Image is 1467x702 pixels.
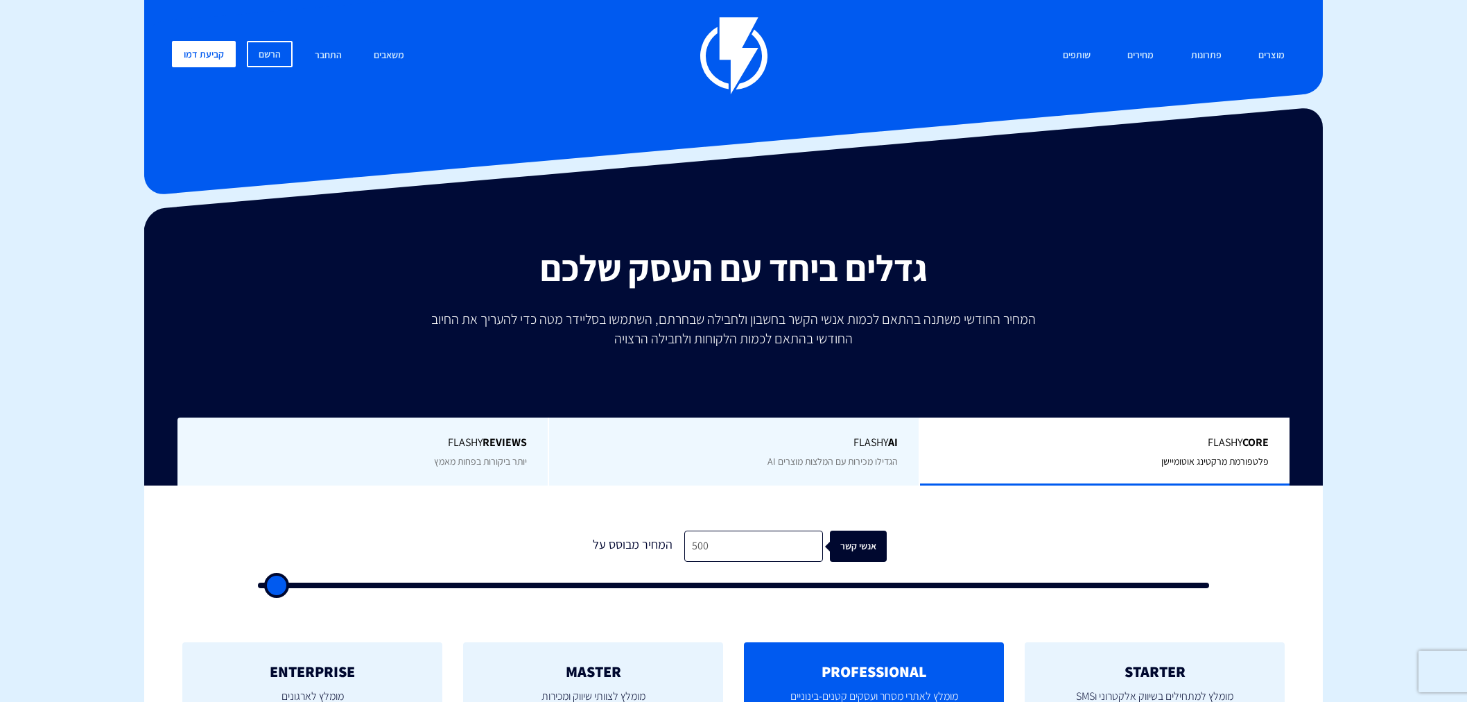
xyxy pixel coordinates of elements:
span: הגדילו מכירות עם המלצות מוצרים AI [767,455,898,468]
h2: PROFESSIONAL [765,663,983,680]
a: מחירים [1117,41,1164,71]
span: Flashy [198,435,527,451]
span: יותר ביקורות בפחות מאמץ [434,455,527,468]
div: אנשי קשר [838,531,895,562]
a: שותפים [1052,41,1101,71]
div: המחיר מבוסס על [580,531,684,562]
h2: STARTER [1045,663,1264,680]
h2: ENTERPRISE [203,663,422,680]
a: הרשם [247,41,293,67]
span: Flashy [941,435,1269,451]
h2: MASTER [484,663,702,680]
a: מוצרים [1248,41,1295,71]
a: פתרונות [1181,41,1232,71]
span: פלטפורמת מרקטינג אוטומיישן [1161,455,1269,468]
a: התחבר [304,41,352,71]
span: Flashy [570,435,898,451]
h2: גדלים ביחד עם העסק שלכם [155,248,1312,288]
b: REVIEWS [483,435,527,450]
b: AI [888,435,898,450]
p: המחיר החודשי משתנה בהתאם לכמות אנשי הקשר בחשבון ולחבילה שבחרתם, השתמשו בסליידר מטה כדי להעריך את ... [422,309,1045,348]
a: משאבים [363,41,415,71]
b: Core [1242,435,1269,450]
a: קביעת דמו [172,41,236,67]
